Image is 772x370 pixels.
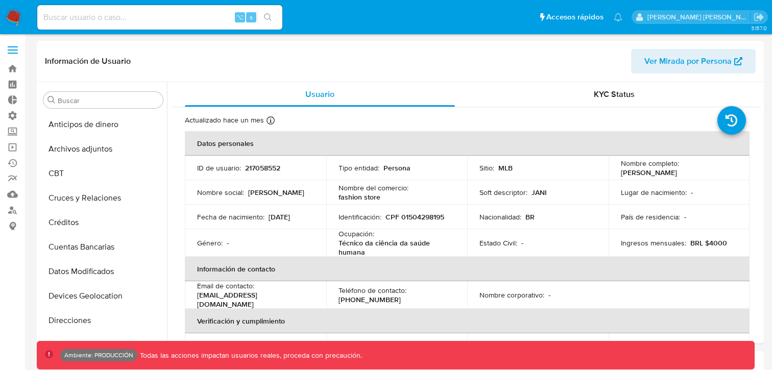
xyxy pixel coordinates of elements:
p: Ambiente: PRODUCCIÓN [64,353,133,357]
input: Buscar usuario o caso... [37,11,282,24]
button: CBT [39,161,167,186]
p: [EMAIL_ADDRESS][DOMAIN_NAME] [197,290,310,309]
button: Archivos adjuntos [39,137,167,161]
p: BR [525,212,535,221]
p: Técnico da ciência da saúde humana [339,238,451,257]
p: País de residencia : [621,212,680,221]
button: Cruces y Relaciones [39,186,167,210]
button: Anticipos de dinero [39,112,167,137]
p: Género : [197,238,223,248]
input: Buscar [58,96,159,105]
p: [PHONE_NUMBER] [339,295,401,304]
p: Estado Civil : [479,238,517,248]
h1: Contactos [45,359,756,369]
button: Ver Mirada por Persona [631,49,756,73]
p: Soft descriptor : [479,188,527,197]
button: Créditos [39,210,167,235]
a: Notificaciones [614,13,622,21]
a: Salir [754,12,764,22]
span: KYC Status [594,88,635,100]
p: Nombre del comercio : [339,183,408,192]
p: JANI [532,188,547,197]
p: Nacionalidad : [479,212,521,221]
p: CPF 01504298195 [385,212,444,221]
span: ⌥ [236,12,244,22]
button: Cuentas Bancarias [39,235,167,259]
p: [PERSON_NAME] [621,168,677,177]
button: Direcciones [39,308,167,333]
p: ID de usuario : [197,163,241,172]
p: [PERSON_NAME] [248,188,304,197]
p: Email de contacto : [197,281,254,290]
span: s [250,12,253,22]
p: Actualizado hace un mes [185,115,264,125]
span: Usuario [305,88,334,100]
th: Datos personales [185,131,750,156]
span: Accesos rápidos [546,12,604,22]
th: Verificación y cumplimiento [185,309,750,333]
p: Teléfono de contacto : [339,286,406,295]
p: Tipo entidad : [339,163,379,172]
p: fashion store [339,192,380,202]
span: Ver Mirada por Persona [644,49,732,73]
p: Sitio : [479,163,494,172]
button: Buscar [47,96,56,104]
p: - [227,238,229,248]
button: Datos Modificados [39,259,167,284]
p: MLB [498,163,513,172]
p: 217058552 [245,163,280,172]
p: victor.david@mercadolibre.com.co [647,12,751,22]
button: Devices Geolocation [39,284,167,308]
p: - [684,212,686,221]
p: Persona [383,163,411,172]
p: Ocupación : [339,229,374,238]
p: Nombre social : [197,188,244,197]
p: Fecha de nacimiento : [197,212,264,221]
p: Ingresos mensuales : [621,238,686,248]
p: - [521,238,523,248]
h1: Información de Usuario [45,56,131,66]
p: Nombre corporativo : [479,290,544,300]
p: Nombre completo : [621,159,679,168]
button: search-icon [257,10,278,24]
th: Información de contacto [185,257,750,281]
p: Identificación : [339,212,381,221]
p: - [548,290,550,300]
p: [DATE] [269,212,290,221]
button: Dispositivos Point [39,333,167,357]
p: Todas las acciones impactan usuarios reales, proceda con precaución. [137,351,362,360]
p: Lugar de nacimiento : [621,188,687,197]
p: BRL $4000 [690,238,727,248]
p: - [691,188,693,197]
